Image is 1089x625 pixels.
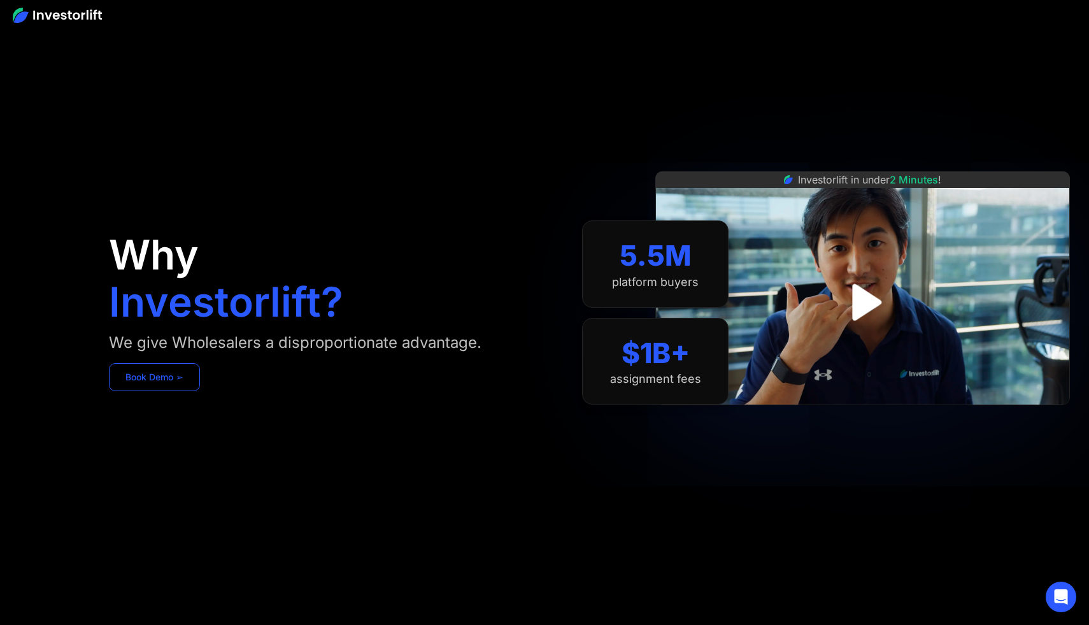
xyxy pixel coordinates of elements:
div: platform buyers [612,275,699,289]
div: Investorlift in under ! [798,172,941,187]
iframe: Customer reviews powered by Trustpilot [767,412,958,427]
div: 5.5M [620,239,692,273]
a: Book Demo ➢ [109,363,200,391]
div: assignment fees [610,372,701,386]
h1: Why [109,234,199,275]
a: open lightbox [834,274,891,331]
span: 2 Minutes [890,173,938,186]
h1: Investorlift? [109,282,343,322]
div: We give Wholesalers a disproportionate advantage. [109,333,481,353]
div: Open Intercom Messenger [1046,582,1076,612]
div: $1B+ [622,336,690,370]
